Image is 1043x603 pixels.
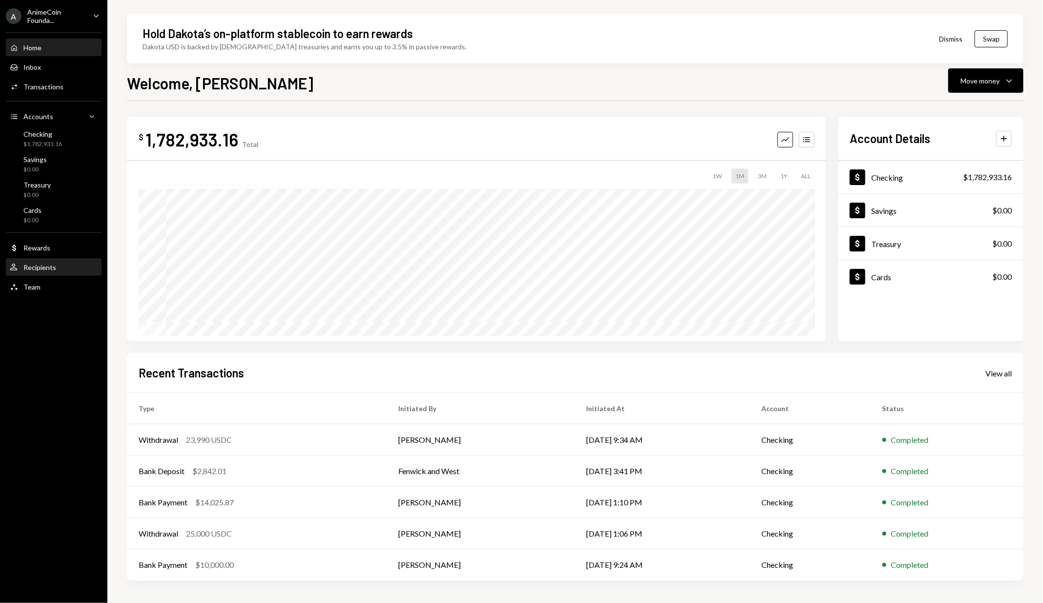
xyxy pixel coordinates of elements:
[186,528,232,540] div: 25,000 USDC
[992,271,1012,283] div: $0.00
[975,30,1008,47] button: Swap
[891,559,929,571] div: Completed
[23,83,63,91] div: Transactions
[23,216,41,225] div: $0.00
[574,549,750,581] td: [DATE] 9:24 AM
[838,227,1023,260] a: Treasury$0.00
[23,130,62,138] div: Checking
[6,39,102,56] a: Home
[797,168,815,184] div: ALL
[242,140,258,148] div: Total
[387,393,574,424] th: Initiated By
[732,168,748,184] div: 1M
[127,393,387,424] th: Type
[750,487,870,518] td: Checking
[871,393,1023,424] th: Status
[985,368,1012,378] a: View all
[127,73,313,93] h1: Welcome, [PERSON_NAME]
[23,191,51,199] div: $0.00
[387,518,574,549] td: [PERSON_NAME]
[777,168,791,184] div: 1Y
[23,155,47,164] div: Savings
[145,128,238,150] div: 1,782,933.16
[871,239,901,249] div: Treasury
[750,393,870,424] th: Account
[709,168,726,184] div: 1W
[6,258,102,276] a: Recipients
[750,518,870,549] td: Checking
[23,283,41,291] div: Team
[27,8,85,24] div: AnimeCoin Founda...
[387,424,574,456] td: [PERSON_NAME]
[948,68,1023,93] button: Move money
[992,205,1012,216] div: $0.00
[6,203,102,227] a: Cards$0.00
[750,456,870,487] td: Checking
[387,549,574,581] td: [PERSON_NAME]
[891,465,929,477] div: Completed
[387,456,574,487] td: Fenwick and West
[891,434,929,446] div: Completed
[574,424,750,456] td: [DATE] 9:34 AM
[23,166,47,174] div: $0.00
[574,487,750,518] td: [DATE] 1:10 PM
[387,487,574,518] td: [PERSON_NAME]
[6,127,102,150] a: Checking$1,782,933.16
[871,272,891,282] div: Cards
[574,518,750,549] td: [DATE] 1:06 PM
[750,424,870,456] td: Checking
[195,497,234,508] div: $14,025.87
[139,528,178,540] div: Withdrawal
[6,152,102,176] a: Savings$0.00
[750,549,870,581] td: Checking
[850,130,930,146] h2: Account Details
[23,206,41,214] div: Cards
[871,206,897,215] div: Savings
[961,76,1000,86] div: Move money
[985,369,1012,378] div: View all
[992,238,1012,250] div: $0.00
[139,365,244,381] h2: Recent Transactions
[143,25,413,42] div: Hold Dakota’s on-platform stablecoin to earn rewards
[838,260,1023,293] a: Cards$0.00
[927,27,975,50] button: Dismiss
[139,465,184,477] div: Bank Deposit
[23,263,56,271] div: Recipients
[754,168,771,184] div: 3M
[891,528,929,540] div: Completed
[6,278,102,295] a: Team
[143,42,467,52] div: Dakota USD is backed by [DEMOGRAPHIC_DATA] treasuries and earns you up to 3.5% in passive rewards.
[6,178,102,201] a: Treasury$0.00
[23,181,51,189] div: Treasury
[139,497,187,508] div: Bank Payment
[838,161,1023,193] a: Checking$1,782,933.16
[6,239,102,256] a: Rewards
[23,63,41,71] div: Inbox
[871,173,903,182] div: Checking
[195,559,234,571] div: $10,000.00
[23,140,62,148] div: $1,782,933.16
[6,58,102,76] a: Inbox
[23,244,50,252] div: Rewards
[139,434,178,446] div: Withdrawal
[6,107,102,125] a: Accounts
[186,434,232,446] div: 23,990 USDC
[6,8,21,24] div: A
[574,456,750,487] td: [DATE] 3:41 PM
[6,78,102,95] a: Transactions
[192,465,226,477] div: $2,842.01
[574,393,750,424] th: Initiated At
[23,43,41,52] div: Home
[891,497,929,508] div: Completed
[139,559,187,571] div: Bank Payment
[963,171,1012,183] div: $1,782,933.16
[139,132,143,142] div: $
[838,194,1023,227] a: Savings$0.00
[23,112,53,121] div: Accounts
